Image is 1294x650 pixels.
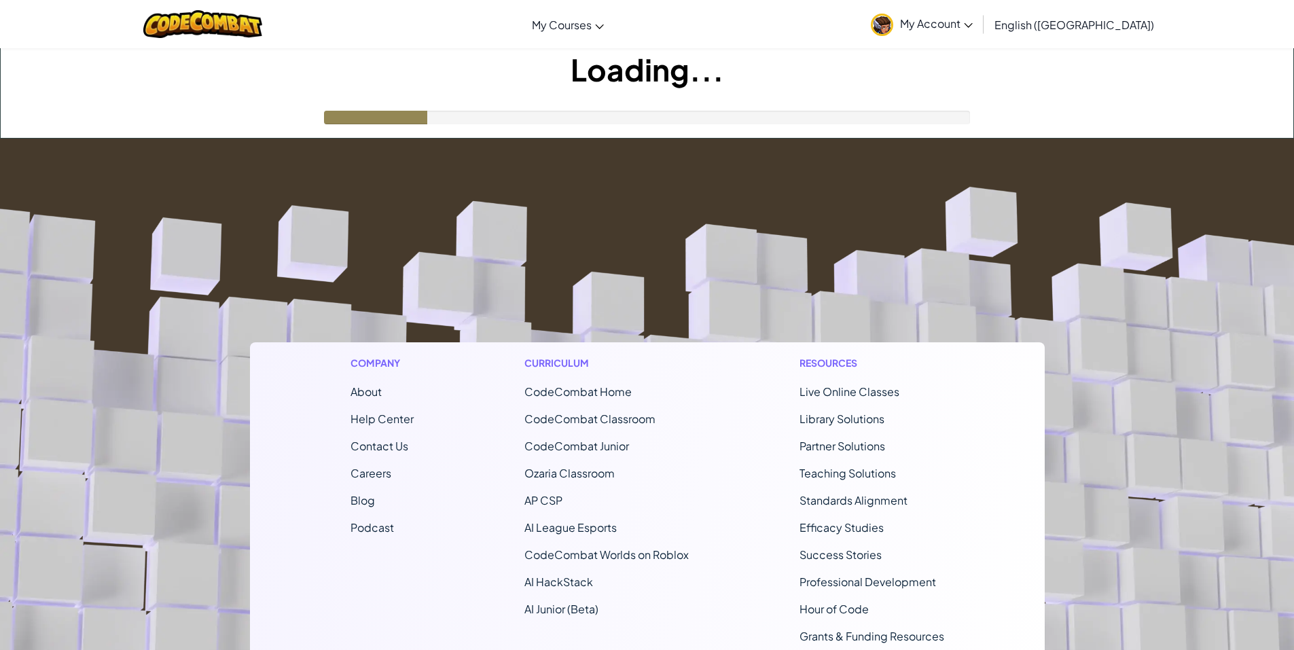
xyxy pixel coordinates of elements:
[799,356,944,370] h1: Resources
[351,412,414,426] a: Help Center
[799,520,884,535] a: Efficacy Studies
[871,14,893,36] img: avatar
[799,439,885,453] a: Partner Solutions
[524,412,655,426] a: CodeCombat Classroom
[351,384,382,399] a: About
[351,520,394,535] a: Podcast
[799,493,907,507] a: Standards Alignment
[799,629,944,643] a: Grants & Funding Resources
[351,466,391,480] a: Careers
[799,575,936,589] a: Professional Development
[351,439,408,453] span: Contact Us
[524,602,598,616] a: AI Junior (Beta)
[799,412,884,426] a: Library Solutions
[524,356,689,370] h1: Curriculum
[532,18,592,32] span: My Courses
[524,384,632,399] span: CodeCombat Home
[524,547,689,562] a: CodeCombat Worlds on Roblox
[351,356,414,370] h1: Company
[524,439,629,453] a: CodeCombat Junior
[799,466,896,480] a: Teaching Solutions
[994,18,1154,32] span: English ([GEOGRAPHIC_DATA])
[799,547,882,562] a: Success Stories
[143,10,262,38] img: CodeCombat logo
[524,575,593,589] a: AI HackStack
[1,48,1293,90] h1: Loading...
[900,16,973,31] span: My Account
[799,602,869,616] a: Hour of Code
[525,6,611,43] a: My Courses
[988,6,1161,43] a: English ([GEOGRAPHIC_DATA])
[864,3,980,46] a: My Account
[799,384,899,399] a: Live Online Classes
[524,466,615,480] a: Ozaria Classroom
[524,520,617,535] a: AI League Esports
[351,493,375,507] a: Blog
[524,493,562,507] a: AP CSP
